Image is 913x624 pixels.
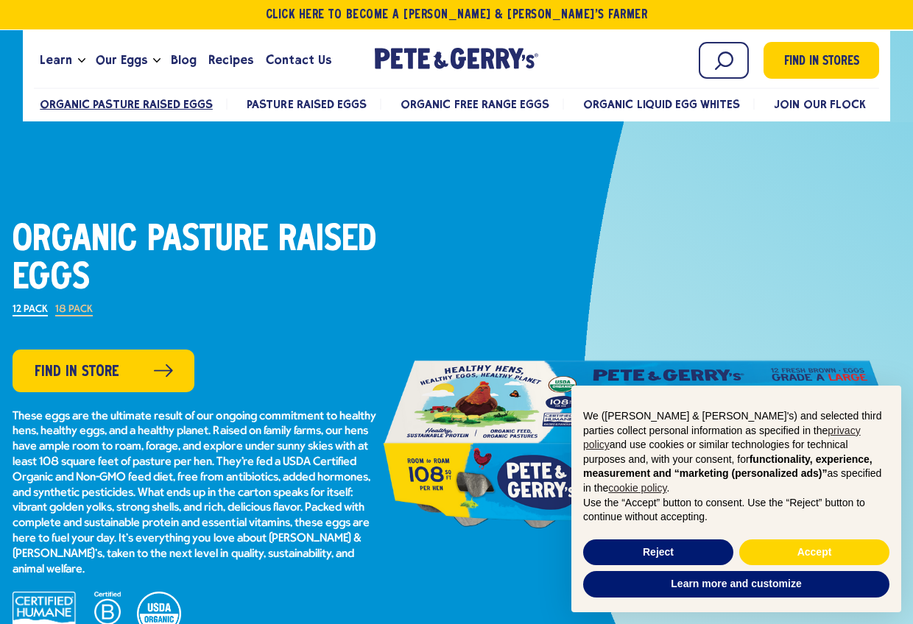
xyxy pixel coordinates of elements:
[247,97,366,111] a: Pasture Raised Eggs
[34,88,879,119] nav: desktop product menu
[764,42,879,79] a: Find in Stores
[202,40,259,80] a: Recipes
[583,571,889,598] button: Learn more and customize
[583,539,733,566] button: Reject
[583,496,889,525] p: Use the “Accept” button to consent. Use the “Reject” button to continue without accepting.
[153,58,161,63] button: Open the dropdown menu for Our Eggs
[13,305,48,316] label: 12 Pack
[739,539,889,566] button: Accept
[40,51,72,69] span: Learn
[560,374,913,624] div: Notice
[40,97,213,111] a: Organic Pasture Raised Eggs
[266,51,331,69] span: Contact Us
[583,409,889,496] p: We ([PERSON_NAME] & [PERSON_NAME]'s) and selected third parties collect personal information as s...
[78,58,85,63] button: Open the dropdown menu for Learn
[35,361,119,383] span: Find in Store
[260,40,337,80] a: Contact Us
[55,305,93,316] label: 18 Pack
[171,51,197,69] span: Blog
[34,40,78,80] a: Learn
[784,52,859,72] span: Find in Stores
[13,409,381,578] p: These eggs are the ultimate result of our ongoing commitment to healthy hens, healthy eggs, and a...
[13,221,381,298] h1: Organic Pasture Raised Eggs
[208,51,253,69] span: Recipes
[401,97,549,111] a: Organic Free Range Eggs
[774,97,865,111] a: Join Our Flock
[13,350,194,392] a: Find in Store
[583,97,740,111] a: Organic Liquid Egg Whites
[699,42,749,79] input: Search
[608,482,666,494] a: cookie policy
[90,40,153,80] a: Our Eggs
[165,40,202,80] a: Blog
[96,51,147,69] span: Our Eggs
